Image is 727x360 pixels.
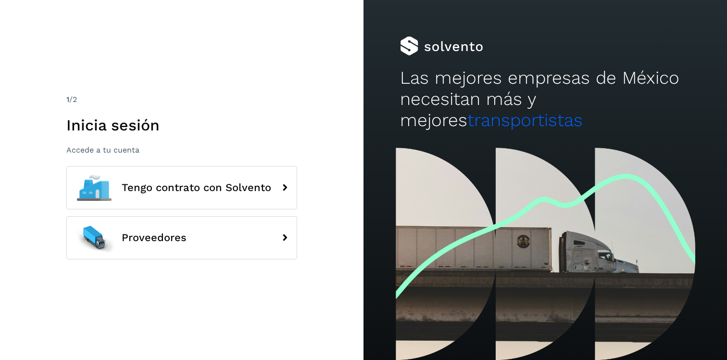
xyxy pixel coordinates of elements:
[66,95,69,104] span: 1
[66,116,297,134] h1: Inicia sesión
[66,145,297,154] p: Accede a tu cuenta
[122,232,187,244] span: Proveedores
[400,67,691,131] h2: Las mejores empresas de México necesitan más y mejores
[66,166,297,209] button: Tengo contrato con Solvento
[66,94,297,105] div: /2
[467,110,583,130] span: transportistas
[66,216,297,259] button: Proveedores
[122,182,271,193] span: Tengo contrato con Solvento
